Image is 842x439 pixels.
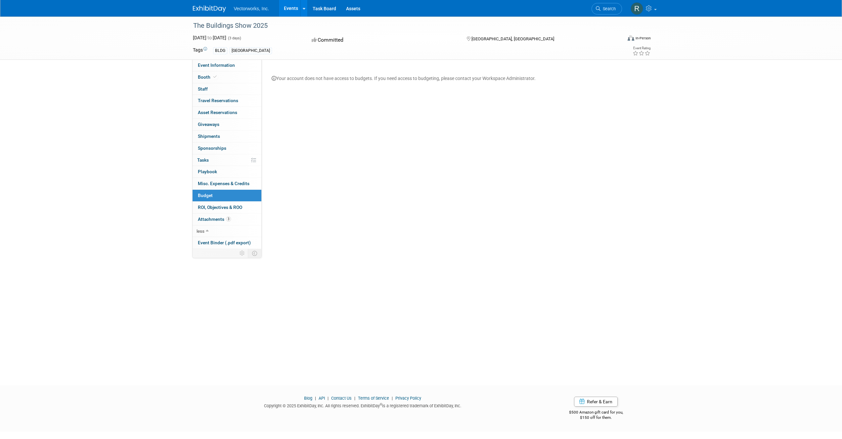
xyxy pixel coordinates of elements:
[635,36,651,41] div: In-Person
[237,249,248,258] td: Personalize Event Tab Strip
[193,202,261,213] a: ROI, Objectives & ROO
[395,396,421,401] a: Privacy Policy
[592,3,622,15] a: Search
[193,142,261,154] a: Sponsorships
[213,75,217,79] i: Booth reservation complete
[193,47,207,54] td: Tags
[319,396,325,401] a: API
[230,47,272,54] div: [GEOGRAPHIC_DATA]
[198,98,238,103] span: Travel Reservations
[198,74,218,80] span: Booth
[193,60,261,71] a: Event Information
[193,83,261,95] a: Staff
[193,401,533,409] div: Copyright © 2025 ExhibitDay, Inc. All rights reserved. ExhibitDay is a registered trademark of Ex...
[193,154,261,166] a: Tasks
[198,86,208,92] span: Staff
[198,169,217,174] span: Playbook
[193,131,261,142] a: Shipments
[248,249,261,258] td: Toggle Event Tabs
[198,181,249,186] span: Misc. Expenses & Credits
[213,47,227,54] div: BLDG
[198,217,231,222] span: Attachments
[272,68,644,82] div: Your account does not have access to budgets. If you need access to budgeting, please contact you...
[631,2,643,15] img: Ryan Butler
[198,145,226,151] span: Sponsorships
[197,157,209,163] span: Tasks
[193,178,261,189] a: Misc. Expenses & Credits
[193,119,261,130] a: Giveaways
[471,36,554,41] span: [GEOGRAPHIC_DATA], [GEOGRAPHIC_DATA]
[193,237,261,249] a: Event Binder (.pdf export)
[583,34,651,44] div: Event Format
[574,397,618,407] a: Refer & Earn
[198,134,220,139] span: Shipments
[628,35,634,41] img: Format-Inperson.png
[310,34,456,46] div: Committed
[198,122,219,127] span: Giveaways
[193,225,261,237] a: less
[380,403,382,406] sup: ®
[543,415,649,420] div: $150 off for them.
[353,396,357,401] span: |
[331,396,352,401] a: Contact Us
[227,36,241,40] span: (3 days)
[633,47,650,50] div: Event Rating
[313,396,318,401] span: |
[198,205,242,210] span: ROI, Objectives & ROO
[197,228,204,234] span: less
[600,6,616,11] span: Search
[193,35,226,40] span: [DATE] [DATE]
[198,62,235,68] span: Event Information
[191,20,612,32] div: The Buildings Show 2025
[193,71,261,83] a: Booth
[358,396,389,401] a: Terms of Service
[198,240,251,245] span: Event Binder (.pdf export)
[234,6,269,11] span: Vectorworks, Inc.
[206,35,213,40] span: to
[193,6,226,12] img: ExhibitDay
[226,217,231,221] span: 3
[198,110,237,115] span: Asset Reservations
[326,396,330,401] span: |
[193,95,261,106] a: Travel Reservations
[193,107,261,118] a: Asset Reservations
[193,190,261,201] a: Budget
[543,405,649,420] div: $500 Amazon gift card for you,
[193,166,261,178] a: Playbook
[304,396,312,401] a: Blog
[198,193,213,198] span: Budget
[390,396,394,401] span: |
[193,214,261,225] a: Attachments3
